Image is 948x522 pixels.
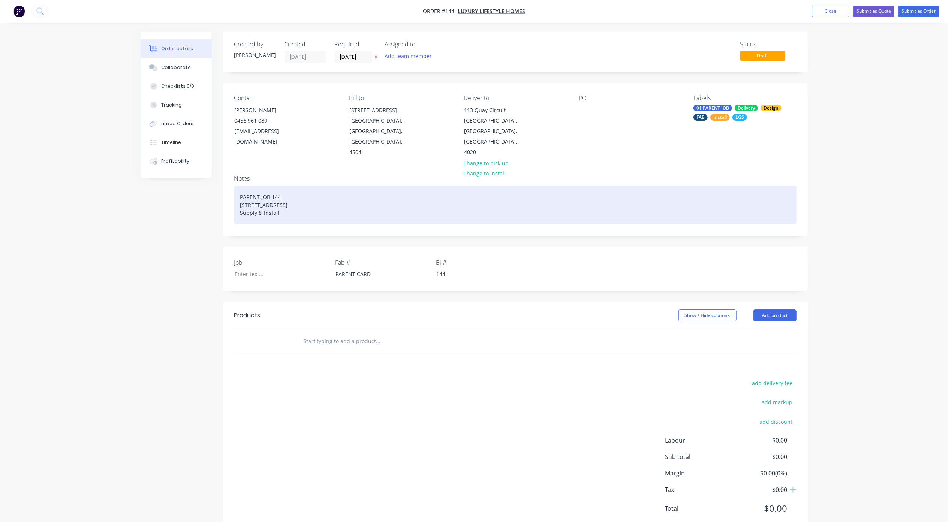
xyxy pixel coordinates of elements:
span: Order #144 - [423,8,458,15]
div: Design [761,105,782,111]
button: Checklists 0/0 [141,77,212,96]
button: Linked Orders [141,114,212,133]
span: Draft [740,51,785,60]
span: $0.00 [732,436,787,445]
div: Profitability [161,158,189,165]
div: PARENT JOB 144 [STREET_ADDRESS] Supply & Install [234,186,797,224]
button: Submit as Quote [853,6,894,17]
button: Change to pick up [460,158,513,168]
div: Collaborate [161,64,191,71]
div: Products [234,311,261,320]
div: Created by [234,41,276,48]
div: Status [740,41,797,48]
div: [PERSON_NAME] [235,105,297,115]
div: 113 Quay Circuit [464,105,526,115]
span: $0.00 [732,452,787,461]
div: Assigned to [385,41,460,48]
div: PARENT CARD [329,268,423,279]
button: Collaborate [141,58,212,77]
div: [PERSON_NAME]0456 961 089[EMAIL_ADDRESS][DOMAIN_NAME] [228,105,303,147]
div: Timeline [161,139,181,146]
div: Labels [693,94,796,102]
div: [GEOGRAPHIC_DATA], [GEOGRAPHIC_DATA], [GEOGRAPHIC_DATA], 4020 [464,115,526,157]
span: $0.00 [732,502,787,515]
div: Deliver to [464,94,566,102]
label: Bl # [436,258,530,267]
span: $0.00 ( 0 %) [732,469,787,478]
button: Submit as Order [898,6,939,17]
div: [EMAIL_ADDRESS][DOMAIN_NAME] [235,126,297,147]
div: Bill to [349,94,452,102]
div: LGS [732,114,747,121]
span: Sub total [665,452,732,461]
span: Total [665,504,732,513]
span: $0.00 [732,485,787,494]
div: [STREET_ADDRESS] [349,105,412,115]
div: [PERSON_NAME] [234,51,276,59]
div: 113 Quay Circuit[GEOGRAPHIC_DATA], [GEOGRAPHIC_DATA], [GEOGRAPHIC_DATA], 4020 [458,105,533,158]
div: Required [335,41,376,48]
div: [GEOGRAPHIC_DATA], [GEOGRAPHIC_DATA], [GEOGRAPHIC_DATA], 4504 [349,115,412,157]
div: FAB [693,114,708,121]
button: add markup [758,397,797,407]
div: Order details [161,45,193,52]
button: Order details [141,39,212,58]
div: PO [579,94,681,102]
button: Add team member [380,51,436,61]
div: 144 [430,268,524,279]
button: Tracking [141,96,212,114]
button: Profitability [141,152,212,171]
button: Change to install [460,168,510,178]
button: Timeline [141,133,212,152]
label: Fab # [335,258,429,267]
button: add discount [756,416,797,426]
img: Factory [13,6,25,17]
span: Labour [665,436,732,445]
div: Checklists 0/0 [161,83,194,90]
button: Close [812,6,849,17]
div: Created [285,41,326,48]
div: Delivery [735,105,758,111]
button: add delivery fee [748,378,797,388]
div: 01 PARENT JOB [693,105,732,111]
div: [STREET_ADDRESS][GEOGRAPHIC_DATA], [GEOGRAPHIC_DATA], [GEOGRAPHIC_DATA], 4504 [343,105,418,158]
div: Linked Orders [161,120,193,127]
span: Tax [665,485,732,494]
div: 0456 961 089 [235,115,297,126]
button: Add product [753,309,797,321]
div: Contact [234,94,337,102]
div: Install [710,114,730,121]
a: Luxury Lifestyle Homes [458,8,525,15]
label: Job [234,258,328,267]
div: Notes [234,175,797,182]
div: Tracking [161,102,182,108]
button: Show / Hide columns [678,309,737,321]
input: Start typing to add a product... [303,334,453,349]
span: Margin [665,469,732,478]
button: Add team member [385,51,436,61]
